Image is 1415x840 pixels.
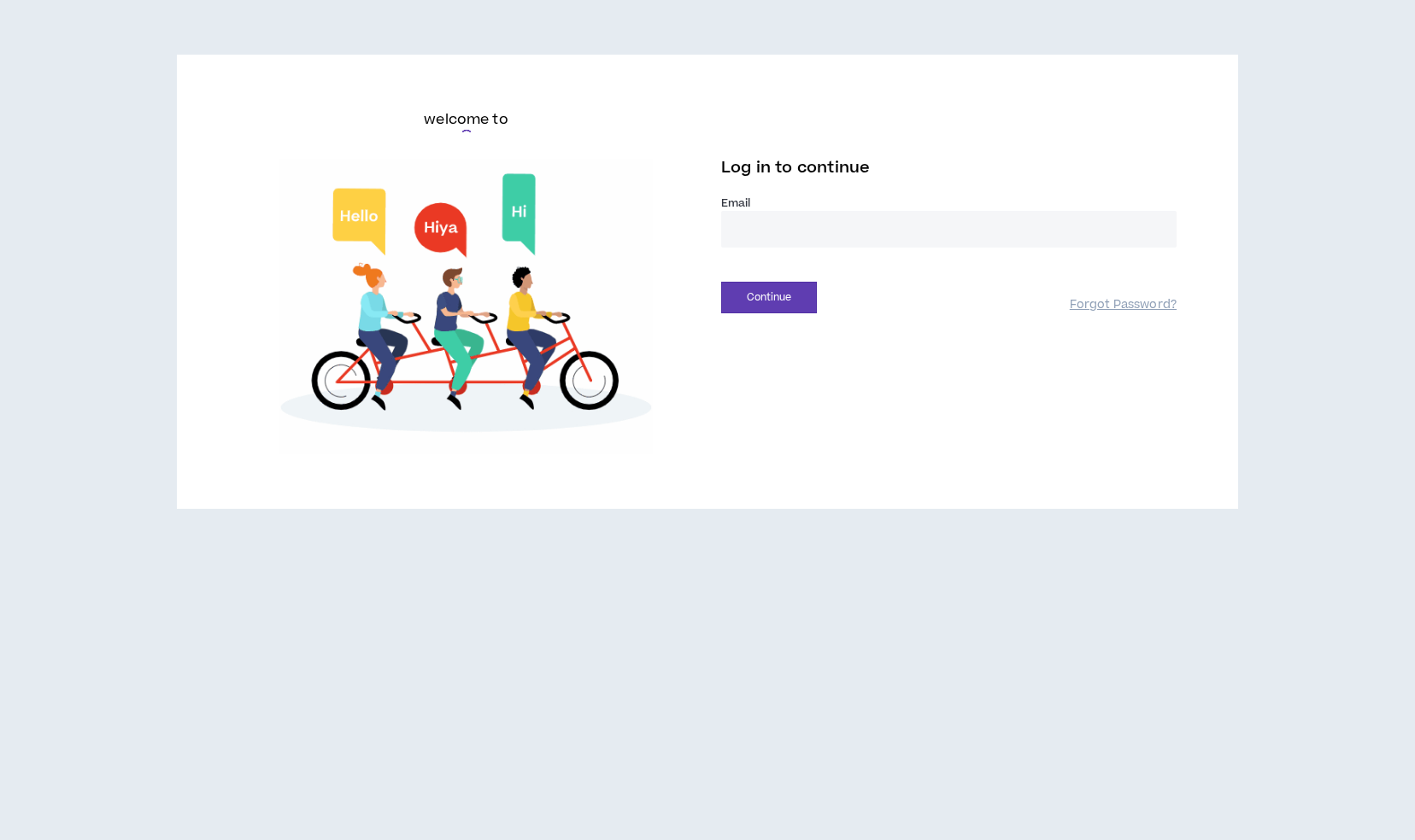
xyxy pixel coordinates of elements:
[1070,297,1177,313] a: Forgot Password?
[238,159,694,454] img: Welcome to Wripple
[721,282,817,313] button: Continue
[424,109,508,130] h6: welcome to
[721,195,1177,211] label: Email
[721,157,870,178] span: Log in to continue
